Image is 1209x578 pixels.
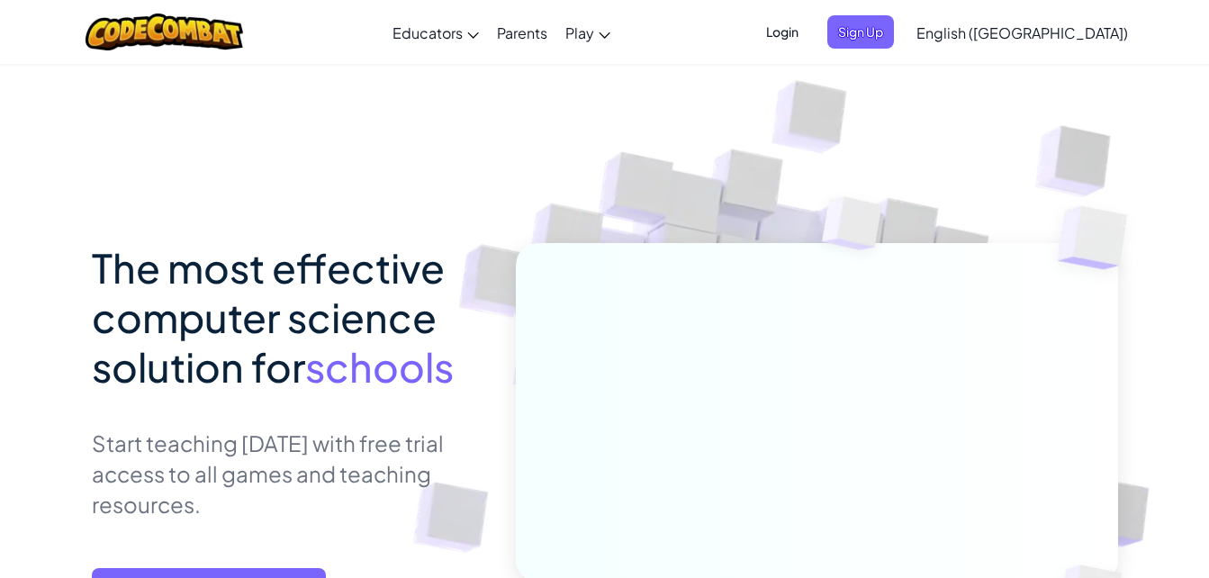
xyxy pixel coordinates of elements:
[92,242,445,392] span: The most effective computer science solution for
[383,8,488,57] a: Educators
[1022,162,1177,314] img: Overlap cubes
[392,23,463,42] span: Educators
[86,14,243,50] img: CodeCombat logo
[907,8,1137,57] a: English ([GEOGRAPHIC_DATA])
[788,161,917,295] img: Overlap cubes
[92,428,489,519] p: Start teaching [DATE] with free trial access to all games and teaching resources.
[916,23,1128,42] span: English ([GEOGRAPHIC_DATA])
[488,8,556,57] a: Parents
[305,341,454,392] span: schools
[827,15,894,49] button: Sign Up
[556,8,619,57] a: Play
[755,15,809,49] button: Login
[565,23,594,42] span: Play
